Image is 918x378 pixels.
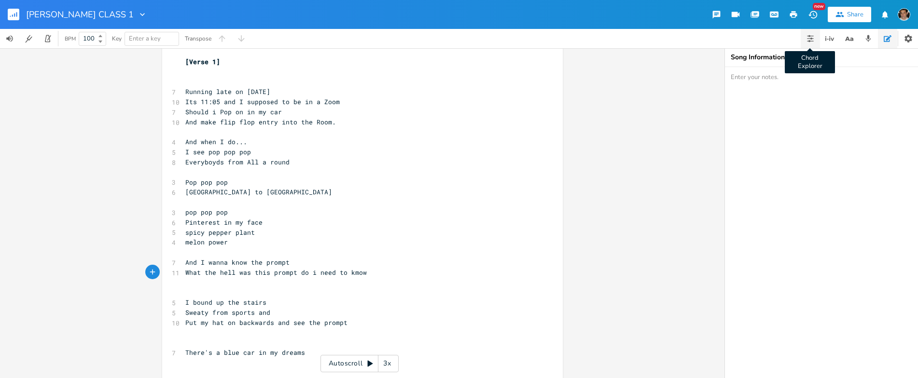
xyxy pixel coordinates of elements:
span: What the hell was this prompt do i need to kmow [185,268,367,277]
button: New [803,6,822,23]
div: Autoscroll [320,355,399,372]
span: And when I do... [185,137,247,146]
button: Share [828,7,871,22]
img: John Pick [898,8,910,21]
span: pop pop pop [185,208,228,216]
span: [GEOGRAPHIC_DATA] to [GEOGRAPHIC_DATA] [185,188,332,196]
span: [Verse 1] [185,57,220,66]
span: Sweaty from sports and [185,308,270,317]
span: And make flip flop entry into the Room. [185,118,336,126]
div: Transpose [185,36,211,41]
div: Song Information [731,54,912,61]
span: I bound up the stairs [185,298,266,307]
span: Enter a key [129,34,161,43]
span: Pop pop pop [185,178,228,187]
span: [PERSON_NAME] CLASS 1 [26,10,134,19]
span: Pinterest in my face [185,218,263,227]
span: Everyboyds from All a round [185,158,290,166]
span: spicy pepper plant [185,228,255,237]
span: And I wanna know the prompt [185,258,290,267]
div: BPM [65,36,76,41]
span: Should i Pop on in my car [185,108,282,116]
span: Its 11:05 and I supposed to be in a Zoom [185,97,340,106]
button: Chord Explorer [801,29,820,48]
span: Running late on [DATE] [185,87,270,96]
span: There's a blue car in my dreams [185,348,305,357]
div: Share [847,10,863,19]
div: 3x [378,355,396,372]
div: New [813,3,825,10]
span: Put my hat on backwards and see the prompt [185,318,348,327]
span: I see pop pop pop [185,148,251,156]
span: melon power [185,238,228,246]
div: Key [112,36,122,41]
